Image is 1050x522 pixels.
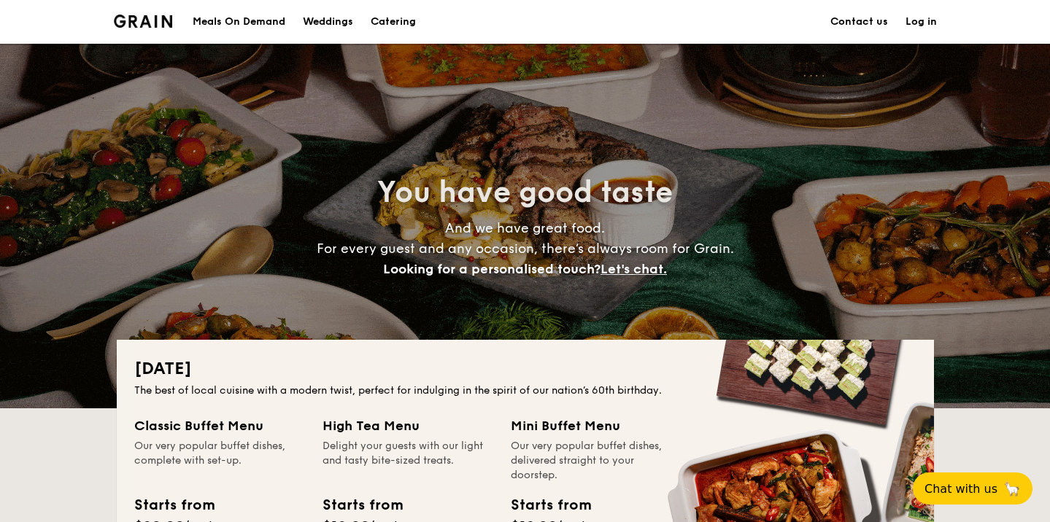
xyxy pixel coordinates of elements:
[601,261,667,277] span: Let's chat.
[323,439,493,483] div: Delight your guests with our light and tasty bite-sized treats.
[377,175,673,210] span: You have good taste
[317,220,734,277] span: And we have great food. For every guest and any occasion, there’s always room for Grain.
[134,357,916,381] h2: [DATE]
[511,416,682,436] div: Mini Buffet Menu
[1003,480,1021,497] span: 🦙
[134,439,305,483] div: Our very popular buffet dishes, complete with set-up.
[134,416,305,436] div: Classic Buffet Menu
[134,383,916,398] div: The best of local cuisine with a modern twist, perfect for indulging in the spirit of our nation’...
[383,261,601,277] span: Looking for a personalised touch?
[134,494,214,516] div: Starts from
[511,494,590,516] div: Starts from
[114,15,173,28] img: Grain
[114,15,173,28] a: Logotype
[511,439,682,483] div: Our very popular buffet dishes, delivered straight to your doorstep.
[913,472,1032,505] button: Chat with us🦙
[323,416,493,436] div: High Tea Menu
[924,482,997,496] span: Chat with us
[323,494,402,516] div: Starts from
